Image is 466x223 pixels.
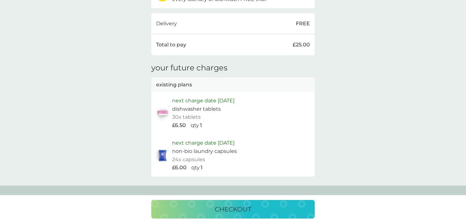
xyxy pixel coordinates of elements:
p: 1 [200,121,202,130]
p: 1 [201,163,203,172]
button: checkout [151,200,315,219]
p: checkout [215,204,251,214]
p: £25.00 [293,41,310,49]
p: qty [191,163,200,172]
p: £6.50 [172,121,186,130]
p: next charge date [DATE] [172,139,235,147]
p: Delivery [156,20,177,28]
p: FREE [296,20,310,28]
p: non-bio laundry capsules [172,147,237,155]
h3: your future charges [151,63,228,73]
p: dishwasher tablets [172,105,221,113]
p: next charge date [DATE] [172,97,235,105]
p: Total to pay [156,41,186,49]
p: 30x tablets [172,113,201,121]
p: 24x capsules [172,155,205,164]
p: £6.00 [172,163,187,172]
p: existing plans [156,81,192,89]
p: qty [191,121,199,130]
